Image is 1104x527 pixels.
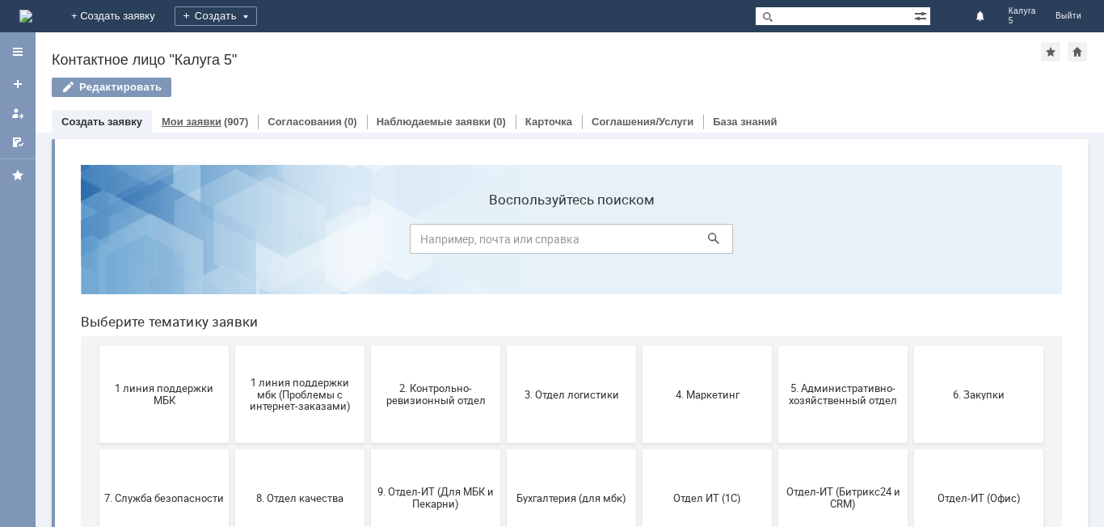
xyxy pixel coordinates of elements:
[713,116,777,128] a: База знаний
[914,7,930,23] span: Расширенный поиск
[1041,42,1060,61] div: Добавить в избранное
[303,401,432,498] button: Это соглашение не активно!
[19,10,32,23] a: Перейти на домашнюю страницу
[19,10,32,23] img: logo
[579,339,699,352] span: Отдел ИТ (1С)
[172,443,292,455] span: Франчайзинг
[36,443,156,455] span: Финансовый отдел
[172,339,292,352] span: 8. Отдел качества
[377,116,491,128] a: Наблюдаемые заявки
[61,116,142,128] a: Создать заявку
[162,116,221,128] a: Мои заявки
[715,230,835,255] span: 5. Административно-хозяйственный отдел
[344,116,357,128] div: (0)
[342,72,665,102] input: Например, почта или справка
[710,194,840,291] button: 5. Административно-хозяйственный отдел
[5,129,31,155] a: Мои согласования
[493,116,506,128] div: (0)
[439,297,568,394] button: Бухгалтерия (для мбк)
[36,339,156,352] span: 7. Служба безопасности
[592,116,693,128] a: Соглашения/Услуги
[579,236,699,248] span: 4. Маркетинг
[525,116,572,128] a: Карточка
[308,230,428,255] span: 2. Контрольно-ревизионный отдел
[308,437,428,462] span: Это соглашение не активно!
[172,224,292,260] span: 1 линия поддержки мбк (Проблемы с интернет-заказами)
[175,6,257,26] div: Создать
[36,230,156,255] span: 1 линия поддержки МБК
[13,162,994,178] header: Выберите тематику заявки
[342,40,665,56] label: Воспользуйтесь поиском
[710,297,840,394] button: Отдел-ИТ (Битрикс24 и CRM)
[579,443,699,455] span: не актуален
[303,297,432,394] button: 9. Отдел-ИТ (Для МБК и Пекарни)
[575,401,704,498] button: не актуален
[224,116,248,128] div: (907)
[439,401,568,498] button: [PERSON_NAME]. Услуги ИТ для МБК (оформляет L1)
[52,52,1041,68] div: Контактное лицо "Калуга 5"
[715,334,835,358] span: Отдел-ИТ (Битрикс24 и CRM)
[167,401,297,498] button: Франчайзинг
[5,71,31,97] a: Создать заявку
[167,297,297,394] button: 8. Отдел качества
[167,194,297,291] button: 1 линия поддержки мбк (Проблемы с интернет-заказами)
[32,297,161,394] button: 7. Служба безопасности
[444,236,563,248] span: 3. Отдел логистики
[444,431,563,467] span: [PERSON_NAME]. Услуги ИТ для МБК (оформляет L1)
[575,297,704,394] button: Отдел ИТ (1С)
[32,401,161,498] button: Финансовый отдел
[303,194,432,291] button: 2. Контрольно-ревизионный отдел
[268,116,342,128] a: Согласования
[439,194,568,291] button: 3. Отдел логистики
[846,194,975,291] button: 6. Закупки
[308,334,428,358] span: 9. Отдел-ИТ (Для МБК и Пекарни)
[575,194,704,291] button: 4. Маркетинг
[851,339,971,352] span: Отдел-ИТ (Офис)
[5,100,31,126] a: Мои заявки
[1009,6,1036,16] span: Калуга
[846,297,975,394] button: Отдел-ИТ (Офис)
[1068,42,1087,61] div: Сделать домашней страницей
[32,194,161,291] button: 1 линия поддержки МБК
[444,339,563,352] span: Бухгалтерия (для мбк)
[1009,16,1036,26] span: 5
[851,236,971,248] span: 6. Закупки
